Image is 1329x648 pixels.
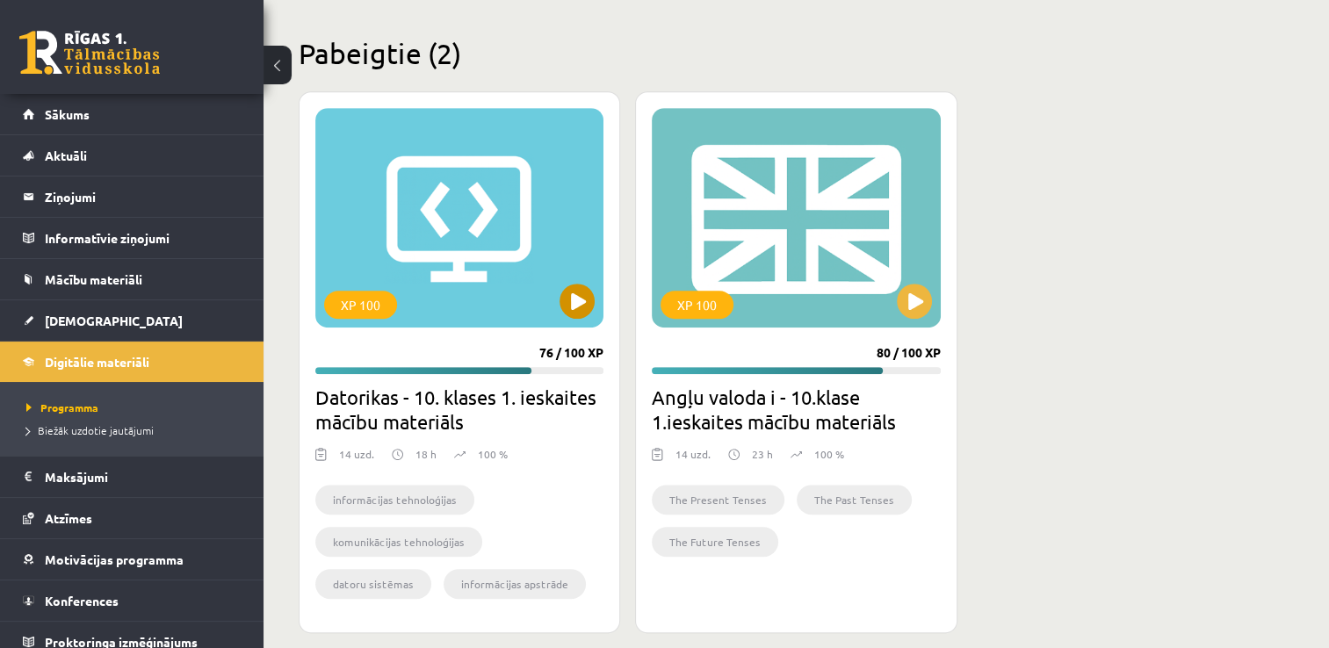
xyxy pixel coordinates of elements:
[23,259,242,299] a: Mācību materiāli
[661,291,733,319] div: XP 100
[45,313,183,328] span: [DEMOGRAPHIC_DATA]
[315,569,431,599] li: datoru sistēmas
[45,176,242,217] legend: Ziņojumi
[315,385,603,434] h2: Datorikas - 10. klases 1. ieskaites mācību materiāls
[26,423,154,437] span: Biežāk uzdotie jautājumi
[752,446,773,462] p: 23 h
[478,446,508,462] p: 100 %
[652,485,784,515] li: The Present Tenses
[415,446,437,462] p: 18 h
[45,148,87,163] span: Aktuāli
[652,385,940,434] h2: Angļu valoda i - 10.klase 1.ieskaites mācību materiāls
[23,300,242,341] a: [DEMOGRAPHIC_DATA]
[315,485,474,515] li: informācijas tehnoloģijas
[797,485,912,515] li: The Past Tenses
[26,422,246,438] a: Biežāk uzdotie jautājumi
[23,94,242,134] a: Sākums
[814,446,844,462] p: 100 %
[23,539,242,580] a: Motivācijas programma
[45,271,142,287] span: Mācību materiāli
[23,498,242,538] a: Atzīmes
[45,457,242,497] legend: Maksājumi
[444,569,586,599] li: informācijas apstrāde
[23,457,242,497] a: Maksājumi
[45,551,184,567] span: Motivācijas programma
[23,176,242,217] a: Ziņojumi
[45,218,242,258] legend: Informatīvie ziņojumi
[45,354,149,370] span: Digitālie materiāli
[19,31,160,75] a: Rīgas 1. Tālmācības vidusskola
[324,291,397,319] div: XP 100
[299,36,1294,70] h2: Pabeigtie (2)
[45,106,90,122] span: Sākums
[23,580,242,621] a: Konferences
[26,400,98,414] span: Programma
[26,400,246,415] a: Programma
[45,593,119,608] span: Konferences
[23,135,242,176] a: Aktuāli
[23,218,242,258] a: Informatīvie ziņojumi
[315,527,482,557] li: komunikācijas tehnoloģijas
[23,342,242,382] a: Digitālie materiāli
[652,527,778,557] li: The Future Tenses
[45,510,92,526] span: Atzīmes
[339,446,374,472] div: 14 uzd.
[675,446,711,472] div: 14 uzd.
